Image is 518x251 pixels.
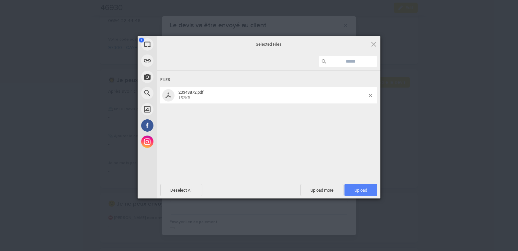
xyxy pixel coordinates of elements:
div: My Device [138,36,215,53]
span: 1 [139,38,144,42]
div: Link (URL) [138,53,215,69]
div: Take Photo [138,69,215,85]
span: Click here or hit ESC to close picker [370,41,377,48]
span: 20343872.pdf [178,90,204,95]
div: Instagram [138,134,215,150]
div: Web Search [138,85,215,101]
span: Deselect All [160,184,202,196]
span: Upload [344,184,377,196]
span: 152KB [178,96,190,100]
span: 20343872.pdf [176,90,369,101]
span: Selected Files [204,42,333,47]
div: Facebook [138,117,215,134]
span: Upload [355,188,367,193]
div: Unsplash [138,101,215,117]
span: Upload more [300,184,343,196]
div: Files [160,74,377,86]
